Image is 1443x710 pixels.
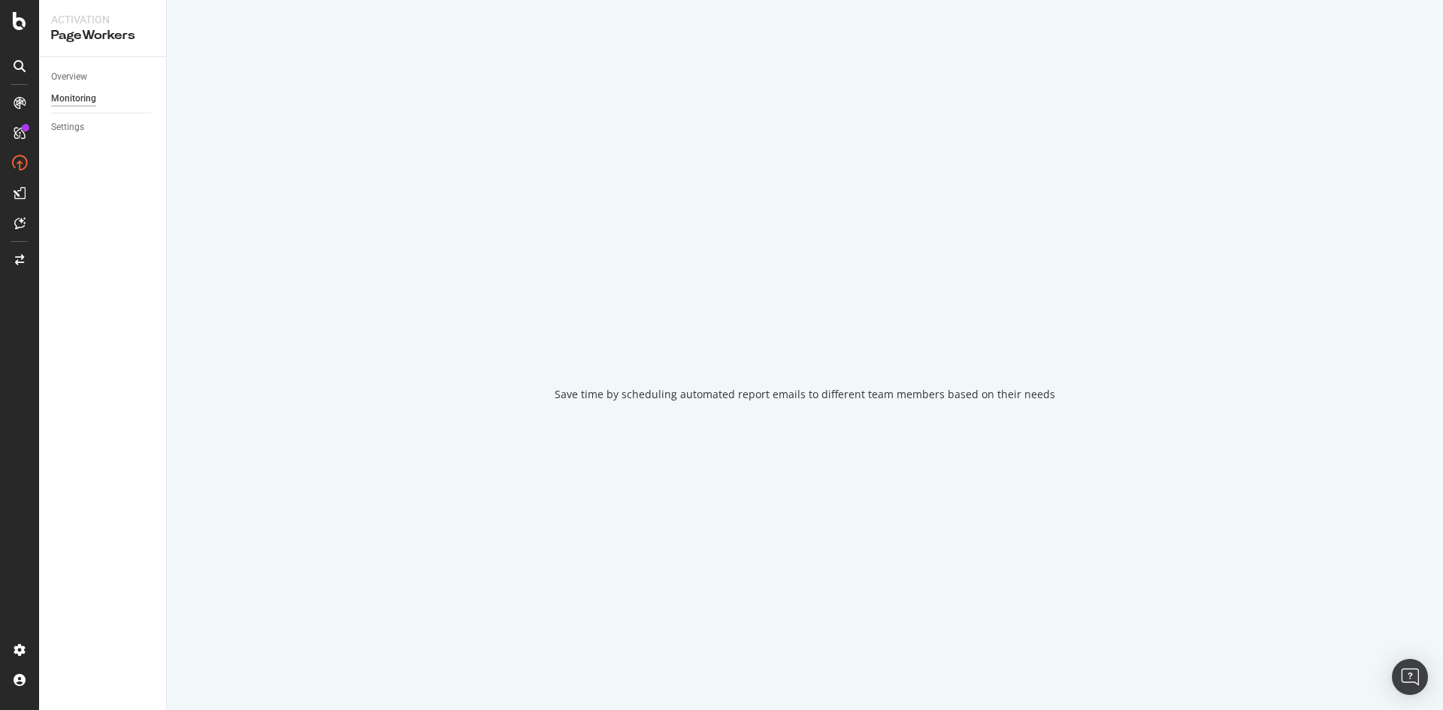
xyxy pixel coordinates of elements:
[751,309,859,363] div: animation
[555,387,1055,402] div: Save time by scheduling automated report emails to different team members based on their needs
[51,119,156,135] a: Settings
[51,119,84,135] div: Settings
[51,12,154,27] div: Activation
[1392,659,1428,695] div: Open Intercom Messenger
[51,91,156,107] a: Monitoring
[51,69,156,85] a: Overview
[51,91,96,107] div: Monitoring
[51,69,87,85] div: Overview
[51,27,154,44] div: PageWorkers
